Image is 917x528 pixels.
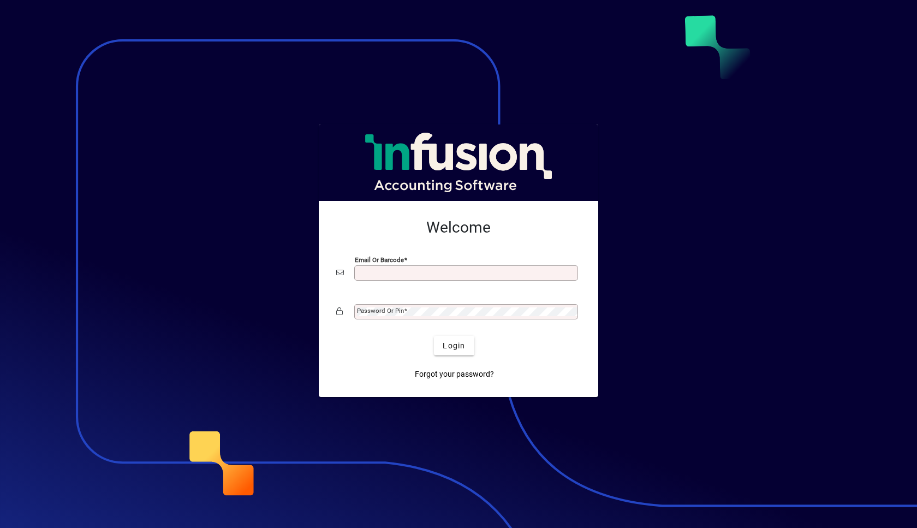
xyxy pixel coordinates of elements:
span: Forgot your password? [415,369,494,380]
a: Forgot your password? [410,364,498,384]
mat-label: Email or Barcode [355,256,404,264]
mat-label: Password or Pin [357,307,404,315]
h2: Welcome [336,218,581,237]
button: Login [434,336,474,355]
span: Login [443,340,465,352]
